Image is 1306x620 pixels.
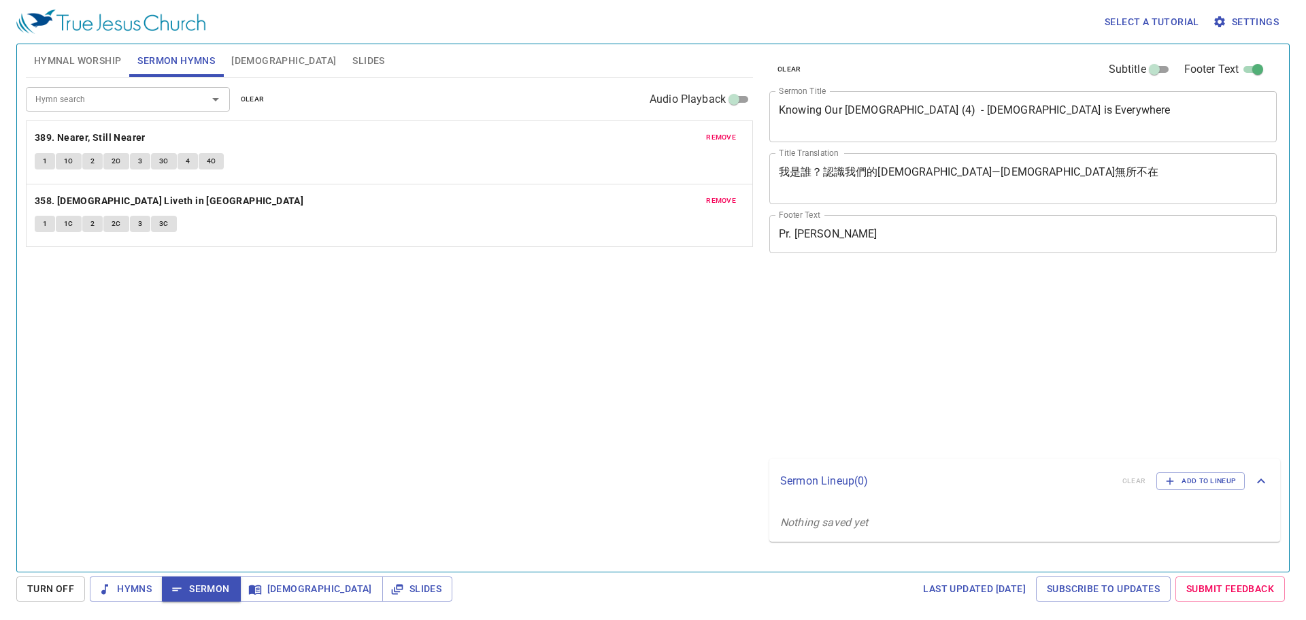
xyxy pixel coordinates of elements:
[1109,61,1146,78] span: Subtitle
[43,218,47,230] span: 1
[706,195,736,207] span: remove
[82,216,103,232] button: 2
[1036,576,1171,602] a: Subscribe to Updates
[1105,14,1199,31] span: Select a tutorial
[151,153,177,169] button: 3C
[103,153,129,169] button: 2C
[34,52,122,69] span: Hymnal Worship
[764,267,1177,453] iframe: from-child
[137,52,215,69] span: Sermon Hymns
[1099,10,1205,35] button: Select a tutorial
[16,10,205,34] img: True Jesus Church
[130,153,150,169] button: 3
[186,155,190,167] span: 4
[90,218,95,230] span: 2
[199,153,224,169] button: 4C
[35,193,306,210] button: 358. [DEMOGRAPHIC_DATA] Liveth in [GEOGRAPHIC_DATA]
[103,216,129,232] button: 2C
[779,103,1267,129] textarea: Knowing Our [DEMOGRAPHIC_DATA] (4) - [DEMOGRAPHIC_DATA] is Everywhere
[159,218,169,230] span: 3C
[1184,61,1239,78] span: Footer Text
[138,155,142,167] span: 3
[207,155,216,167] span: 4C
[35,153,55,169] button: 1
[240,576,383,602] button: [DEMOGRAPHIC_DATA]
[777,63,801,76] span: clear
[82,153,103,169] button: 2
[64,218,73,230] span: 1C
[780,516,869,529] i: Nothing saved yet
[138,218,142,230] span: 3
[769,459,1280,504] div: Sermon Lineup(0)clearAdd to Lineup
[64,155,73,167] span: 1C
[769,61,809,78] button: clear
[43,155,47,167] span: 1
[178,153,198,169] button: 4
[35,129,148,146] button: 389. Nearer, Still Nearer
[16,576,85,602] button: Turn Off
[27,581,74,598] span: Turn Off
[231,52,336,69] span: [DEMOGRAPHIC_DATA]
[1175,576,1285,602] a: Submit Feedback
[650,91,726,108] span: Audio Playback
[151,216,177,232] button: 3C
[56,216,82,232] button: 1C
[233,91,273,108] button: clear
[918,576,1031,602] a: Last updated [DATE]
[352,52,384,69] span: Slides
[112,155,121,167] span: 2C
[698,193,744,209] button: remove
[923,581,1026,598] span: Last updated [DATE]
[1210,10,1284,35] button: Settings
[1165,475,1236,487] span: Add to Lineup
[706,131,736,144] span: remove
[1047,581,1160,598] span: Subscribe to Updates
[173,581,229,598] span: Sermon
[1216,14,1279,31] span: Settings
[780,473,1111,489] p: Sermon Lineup ( 0 )
[35,216,55,232] button: 1
[206,90,225,109] button: Open
[56,153,82,169] button: 1C
[35,193,303,210] b: 358. [DEMOGRAPHIC_DATA] Liveth in [GEOGRAPHIC_DATA]
[101,581,152,598] span: Hymns
[1186,581,1274,598] span: Submit Feedback
[382,576,452,602] button: Slides
[251,581,372,598] span: [DEMOGRAPHIC_DATA]
[393,581,441,598] span: Slides
[1156,472,1245,490] button: Add to Lineup
[159,155,169,167] span: 3C
[241,93,265,105] span: clear
[35,129,146,146] b: 389. Nearer, Still Nearer
[698,129,744,146] button: remove
[90,576,163,602] button: Hymns
[162,576,240,602] button: Sermon
[112,218,121,230] span: 2C
[779,165,1267,191] textarea: 我是誰？認識我們的[DEMOGRAPHIC_DATA]—[DEMOGRAPHIC_DATA]無所不在
[130,216,150,232] button: 3
[90,155,95,167] span: 2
